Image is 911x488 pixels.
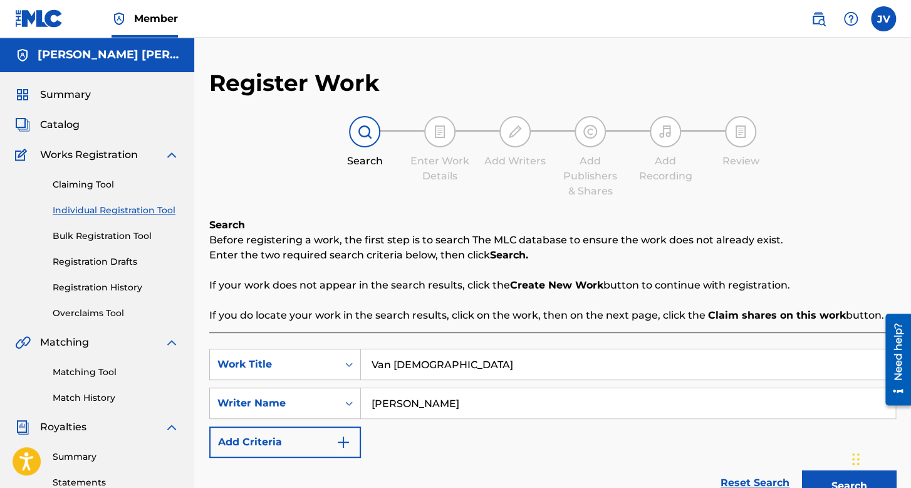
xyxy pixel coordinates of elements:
span: Works Registration [40,147,138,162]
div: Search [333,154,396,169]
span: Catalog [40,117,80,132]
a: Overclaims Tool [53,307,179,320]
strong: Search. [490,249,528,261]
p: Enter the two required search criteria below, then click [209,248,896,263]
strong: Create New Work [510,279,603,291]
span: Royalties [40,420,86,435]
img: Accounts [15,48,30,63]
h2: Register Work [209,69,380,97]
img: search [811,11,826,26]
img: step indicator icon for Review [733,124,748,139]
div: Review [709,154,772,169]
a: CatalogCatalog [15,117,80,132]
img: Works Registration [15,147,31,162]
img: MLC Logo [15,9,63,28]
img: 9d2ae6d4665cec9f34b9.svg [336,435,351,450]
div: Widget de chat [848,428,911,488]
div: Arrastrar [852,440,860,478]
img: Catalog [15,117,30,132]
h5: JORGE VÁZQUEZ GUERRA [38,48,179,62]
a: Public Search [806,6,831,31]
p: If you do locate your work in the search results, click on the work, then on the next page, click... [209,308,896,323]
img: step indicator icon for Enter Work Details [432,124,447,139]
img: step indicator icon for Add Writers [508,124,523,139]
img: Top Rightsholder [112,11,127,26]
img: Summary [15,87,30,102]
a: Bulk Registration Tool [53,230,179,243]
a: Matching Tool [53,366,179,379]
a: Registration Drafts [53,255,179,268]
div: Add Writers [484,154,546,169]
span: Summary [40,87,91,102]
a: Summary [53,450,179,464]
div: Work Title [217,357,330,372]
div: User Menu [871,6,896,31]
div: Writer Name [217,396,330,411]
div: Help [838,6,863,31]
img: Royalties [15,420,30,435]
img: help [843,11,858,26]
p: If your work does not appear in the search results, click the button to continue with registration. [209,278,896,293]
b: Search [209,219,245,231]
img: step indicator icon for Add Recording [658,124,673,139]
div: Enter Work Details [409,154,471,184]
div: Add Publishers & Shares [559,154,622,199]
img: step indicator icon for Add Publishers & Shares [583,124,598,139]
a: Registration History [53,281,179,294]
strong: Claim shares on this work [708,309,846,321]
img: expand [164,420,179,435]
span: Matching [40,335,89,350]
img: expand [164,335,179,350]
span: Member [134,11,178,26]
p: Before registering a work, the first step is to search The MLC database to ensure the work does n... [209,233,896,248]
a: SummarySummary [15,87,91,102]
img: Matching [15,335,31,350]
img: step indicator icon for Search [357,124,372,139]
button: Add Criteria [209,427,361,458]
a: Individual Registration Tool [53,204,179,217]
div: Add Recording [634,154,697,184]
a: Match History [53,391,179,405]
iframe: Chat Widget [848,428,911,488]
a: Claiming Tool [53,178,179,191]
img: expand [164,147,179,162]
iframe: Resource Center [876,309,911,410]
